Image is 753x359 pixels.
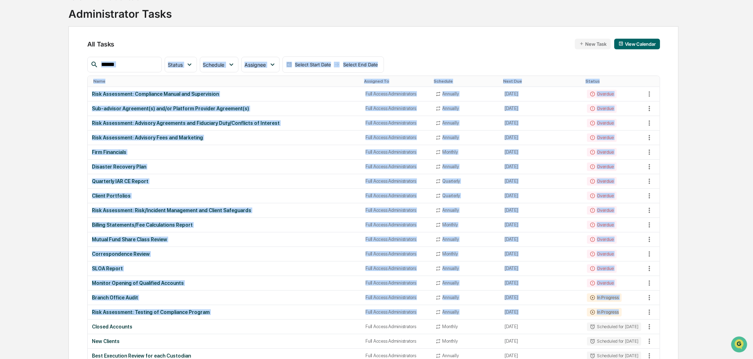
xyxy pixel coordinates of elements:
div: Toggle SortBy [645,79,660,84]
div: In Progress [587,293,621,302]
div: New Clients [92,338,357,344]
div: Full Access Administrators [365,222,427,227]
div: Quarterly [443,193,460,198]
span: Data Lookup [14,148,45,155]
div: Best Execution Review for each Custodian [92,353,357,359]
div: Risk Assessment: Compliance Manual and Supervision [92,91,357,97]
div: Start new chat [24,100,116,107]
div: Overdue [587,119,616,127]
div: Monthly [443,338,458,344]
button: New Task [575,39,611,49]
div: Select Start Date [293,62,332,67]
div: Risk Assessment: Testing of Compliance Program [92,309,357,315]
div: Toggle SortBy [503,79,580,84]
span: All Tasks [87,40,114,48]
td: [DATE] [500,276,583,291]
div: 🖐️ [7,136,13,141]
div: Quarterly IAR CE Report [92,178,357,184]
div: Monthly [443,251,458,256]
a: 🔎Data Lookup [4,145,48,158]
div: Annually [443,164,459,169]
div: Annually [443,120,459,126]
a: 🖐️Preclearance [4,132,49,145]
td: [DATE] [500,261,583,276]
div: Annually [443,280,459,286]
div: Full Access Administrators [365,353,427,358]
div: Full Access Administrators [365,193,427,198]
div: Quarterly [443,178,460,184]
div: Overdue [587,148,616,156]
div: Annually [443,353,459,358]
td: [DATE] [500,174,583,189]
span: Pylon [71,166,86,171]
div: Overdue [587,264,616,273]
span: Status [168,62,183,68]
img: 1746055101610-c473b297-6a78-478c-a979-82029cc54cd1 [7,100,20,112]
div: Overdue [587,133,616,142]
td: [DATE] [500,145,583,160]
span: Schedule [203,62,225,68]
div: Overdue [587,279,616,287]
div: Risk Assessment: Risk/Incident Management and Client Safeguards [92,208,357,213]
td: [DATE] [500,218,583,232]
div: Overdue [587,104,616,113]
a: Powered byPylon [50,165,86,171]
td: [DATE] [500,232,583,247]
div: Full Access Administrators [365,164,427,169]
div: Full Access Administrators [365,208,427,213]
td: [DATE] [500,189,583,203]
div: Select End Date [341,62,380,67]
div: Full Access Administrators [365,135,427,140]
div: Annually [443,106,459,111]
div: Client Portfolios [92,193,357,199]
td: [DATE] [500,116,583,131]
div: Toggle SortBy [434,79,498,84]
div: Overdue [587,250,616,258]
a: 🗄️Attestations [49,132,91,145]
button: View Calendar [614,39,660,49]
td: [DATE] [500,160,583,174]
div: Monthly [443,149,458,155]
div: Overdue [587,177,616,186]
td: [DATE] [500,291,583,305]
button: Start new chat [121,102,129,110]
td: [DATE] [500,87,583,101]
span: Preclearance [14,135,46,142]
div: Annually [443,135,459,140]
td: [DATE] [500,131,583,145]
div: Full Access Administrators [365,178,427,184]
div: Risk Assessment: Advisory Agreements and Fiduciary Duty/Conflicts of Interest [92,120,357,126]
div: Firm Financials [92,149,357,155]
img: calendar [286,62,292,67]
td: [DATE] [500,203,583,218]
iframe: Open customer support [730,336,749,355]
div: Toggle SortBy [586,79,642,84]
div: Full Access Administrators [365,295,427,300]
div: Annually [443,266,459,271]
div: Scheduled for [DATE] [587,337,641,346]
div: Annually [443,208,459,213]
div: Closed Accounts [92,324,357,330]
div: Correspondence Review [92,251,357,257]
div: Toggle SortBy [93,79,358,84]
div: Toggle SortBy [364,79,428,84]
div: 🗄️ [51,136,57,141]
div: Billing Statements/Fee Calculations Report [92,222,357,228]
div: Overdue [587,235,616,244]
span: Attestations [59,135,88,142]
div: Monthly [443,324,458,329]
div: Overdue [587,206,616,215]
div: Overdue [587,90,616,98]
div: Sub-advisor Agreement(s) and/or Platform Provider Agreement(s) [92,106,357,111]
td: [DATE] [500,320,583,334]
div: Full Access Administrators [365,91,427,96]
div: Full Access Administrators [365,266,427,271]
span: Assignee [244,62,266,68]
div: Full Access Administrators [365,338,427,344]
div: Mutual Fund Share Class Review [92,237,357,242]
div: Disaster Recovery Plan [92,164,357,170]
div: SLOA Report [92,266,357,271]
div: Annually [443,237,459,242]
